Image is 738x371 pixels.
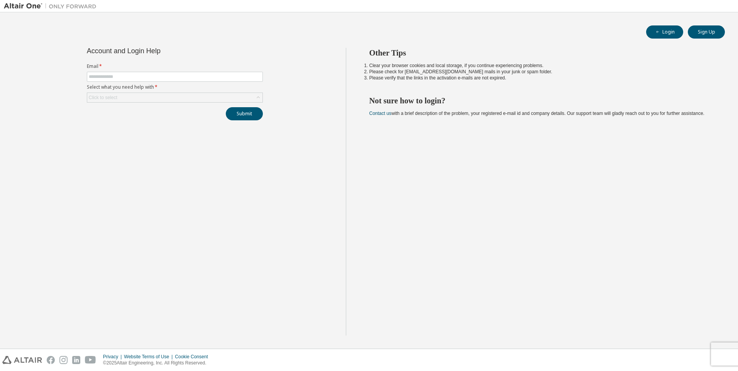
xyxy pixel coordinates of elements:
h2: Other Tips [369,48,711,58]
button: Sign Up [688,25,725,39]
img: youtube.svg [85,356,96,364]
p: © 2025 Altair Engineering, Inc. All Rights Reserved. [103,360,213,366]
img: linkedin.svg [72,356,80,364]
div: Click to select [89,94,117,101]
label: Email [87,63,263,69]
li: Please check for [EMAIL_ADDRESS][DOMAIN_NAME] mails in your junk or spam folder. [369,69,711,75]
img: altair_logo.svg [2,356,42,364]
div: Click to select [87,93,262,102]
a: Contact us [369,111,391,116]
h2: Not sure how to login? [369,96,711,106]
div: Cookie Consent [175,354,212,360]
img: Altair One [4,2,100,10]
div: Account and Login Help [87,48,228,54]
li: Please verify that the links in the activation e-mails are not expired. [369,75,711,81]
div: Privacy [103,354,124,360]
label: Select what you need help with [87,84,263,90]
button: Login [646,25,683,39]
div: Website Terms of Use [124,354,175,360]
span: with a brief description of the problem, your registered e-mail id and company details. Our suppo... [369,111,704,116]
img: instagram.svg [59,356,68,364]
img: facebook.svg [47,356,55,364]
li: Clear your browser cookies and local storage, if you continue experiencing problems. [369,62,711,69]
button: Submit [226,107,263,120]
